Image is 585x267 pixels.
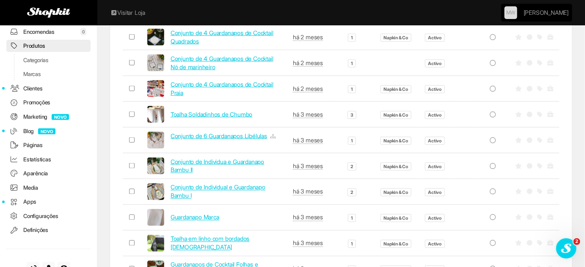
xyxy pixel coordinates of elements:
[171,29,273,45] a: Conjunto de 4 Guardanapos de Cocktail Quadrados
[6,182,91,194] a: Media
[547,34,553,40] i: Revenda / B2B
[574,238,580,245] span: 2
[293,188,323,196] abbr: 22 jun 2025 às 15:44
[516,215,522,221] i: Destaque
[425,137,444,145] span: Activo
[538,240,543,246] i: Promoção
[348,240,356,248] span: 1
[52,114,69,120] span: NOVO
[425,214,444,222] span: Activo
[381,85,411,93] span: Napkin & Co
[547,112,553,117] i: Revenda / B2B
[516,86,522,92] i: Destaque
[516,137,522,143] i: Destaque
[6,224,91,236] a: Definições
[489,86,497,92] i: Stock inactivo
[147,183,164,200] img: 4086863-154319-img_4064-003.JPG
[348,214,356,222] span: 1
[547,86,553,92] i: Revenda / B2B
[171,55,273,71] a: Conjunto de 4 Guardanapos de Cocktail Nó de marinheiro
[489,215,497,221] i: Stock inactivo
[425,111,444,119] span: Activo
[171,184,265,199] a: Conjunto de Individual e Guardanapo Bambu I
[293,33,323,41] abbr: 14 jul 2025 às 15:42
[527,60,533,66] i: Novidade
[516,240,522,246] i: Destaque
[538,189,543,195] i: Promoção
[527,215,533,221] i: Novidade
[171,158,264,174] a: Conjunto de Individua e Guardanapo Bambu II
[6,153,91,166] a: Estatísticas
[516,189,522,195] i: Destaque
[547,189,553,195] i: Revenda / B2B
[538,112,543,117] i: Promoção
[547,240,553,246] i: Revenda / B2B
[527,34,533,40] i: Novidade
[425,85,444,93] span: Activo
[489,163,497,169] i: Stock inactivo
[293,214,323,221] abbr: 22 jun 2025 às 12:12
[38,128,55,134] span: NOVO
[6,210,91,222] a: Configurações
[547,137,553,143] i: Revenda / B2B
[547,60,553,66] i: Revenda / B2B
[505,6,517,19] a: MW
[489,189,497,195] i: Stock inactivo
[6,167,91,180] a: Aparência
[538,60,543,66] i: Promoção
[293,162,323,170] abbr: 22 jun 2025 às 15:46
[6,111,91,123] a: MarketingNOVO
[425,188,444,196] span: Activo
[489,60,497,66] i: Stock inactivo
[171,132,267,139] a: Conjunto de 6 Guardanapos Libélulas
[538,215,543,221] i: Promoção
[80,28,86,35] span: 0
[381,163,411,171] span: Napkin & Co
[171,81,273,96] a: Conjunto de 4 Guardanapos de Cocktail Praia
[147,235,164,252] img: c255ae9-120325-img_1451-002.JPG
[547,215,553,221] i: Revenda / B2B
[270,134,276,139] i: Produto tem variantes
[171,235,249,251] a: Toalha em linho com bordados [DEMOGRAPHIC_DATA]
[381,188,411,196] span: Napkin & Co
[6,54,91,66] a: Categorias
[293,240,323,247] abbr: 22 jun 2025 às 12:05
[6,125,91,137] a: BlogNOVO
[381,111,411,119] span: Napkin & Co
[147,158,164,174] img: 65ae69b-154632-img_4009-001.JPG
[147,80,164,97] img: 5ba817a-153449-img_4124-002.JPG
[425,60,444,68] span: Activo
[293,59,323,67] abbr: 14 jul 2025 às 15:40
[293,85,323,93] abbr: 14 jul 2025 às 15:35
[538,163,543,169] i: Promoção
[147,209,164,226] img: 65cba06-121123-img_20250508_120443-002.jpg
[524,4,568,21] a: [PERSON_NAME]
[516,34,522,40] i: Destaque
[516,112,522,117] i: Destaque
[527,240,533,246] i: Novidade
[6,96,91,109] a: Promoções
[348,111,356,119] span: 3
[489,112,497,117] i: Stock inactivo
[527,137,533,143] i: Novidade
[556,238,577,259] iframe: Intercom live chat
[489,137,497,143] i: Stock inactivo
[171,214,219,221] a: Guardanapo Marca
[538,137,543,143] i: Promoção
[147,29,164,46] img: d81ae73-154150-img_4534-002.JPG
[147,54,164,71] img: aa5d762-154018-img_4494-002.JPG
[425,240,444,248] span: Activo
[348,163,356,171] span: 2
[527,86,533,92] i: Novidade
[381,240,411,248] span: Napkin & Co
[489,34,497,40] i: Stock inactivo
[527,163,533,169] i: Novidade
[348,85,356,93] span: 1
[348,137,356,145] span: 1
[425,34,444,42] span: Activo
[381,137,411,145] span: Napkin & Co
[293,111,323,118] abbr: 22 jun 2025 às 16:00
[516,163,522,169] i: Destaque
[6,68,91,80] a: Marcas
[171,111,252,118] a: Toalha Soldadinhos de Chumbo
